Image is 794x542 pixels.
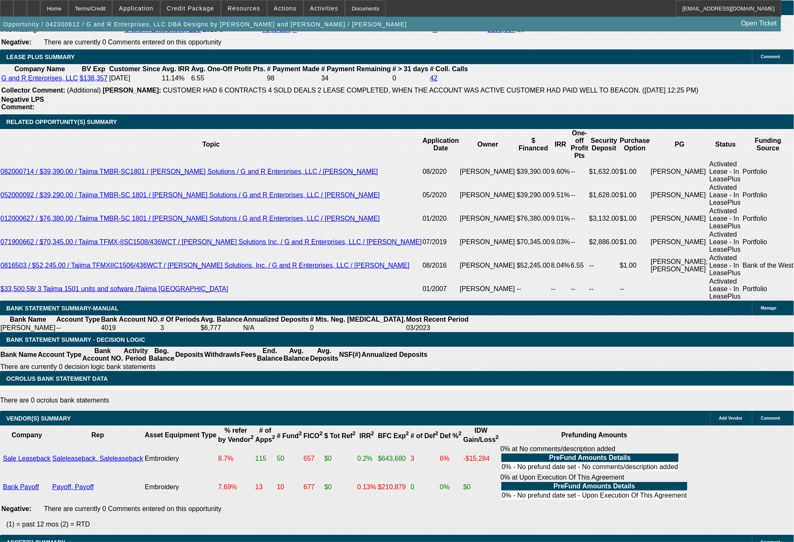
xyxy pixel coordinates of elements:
b: Rep [91,431,104,439]
td: 0% [439,473,462,501]
th: Bank Account NO. [100,315,160,324]
span: OCROLUS BANK STATEMENT DATA [6,375,108,382]
td: 115 [255,445,275,472]
td: $76,380.00 [516,207,550,230]
td: 0 [392,74,429,83]
button: Actions [267,0,303,16]
b: # Fund [277,432,302,439]
b: Asset Equipment Type [145,431,216,439]
td: 03/2023 [406,324,469,332]
span: Comment [761,416,780,421]
td: Activated Lease - In LeasePlus [709,160,742,183]
span: RELATED OPPORTUNITY(S) SUMMARY [6,119,117,125]
th: Account Type [37,347,82,363]
td: -- [516,277,550,301]
sup: 2 [251,434,254,441]
td: $1.00 [619,160,650,183]
b: # Coll. Calls [430,65,468,72]
td: 677 [303,473,323,501]
b: $ Tot Ref [324,432,356,439]
td: $643,680 [378,445,409,472]
a: $33,500.58/ 3 Tajima 1501 units and sofware /Tajima [GEOGRAPHIC_DATA] [0,285,228,292]
b: # of Apps [255,427,275,443]
a: Bank Payoff [3,483,39,490]
td: N/A [243,324,309,332]
b: Avg. IRR [162,65,190,72]
td: -- [570,277,589,301]
td: $6,777 [200,324,243,332]
th: Fees [241,347,257,363]
td: -- [56,324,101,332]
span: VENDOR(S) SUMMARY [6,415,71,422]
th: Funding Source [742,129,794,160]
b: Def % [440,432,462,439]
td: 6.55 [570,254,589,277]
th: Account Type [56,315,101,324]
th: NSF(#) [339,347,361,363]
td: [PERSON_NAME]; [PERSON_NAME] [650,254,709,277]
a: G and R Enterprises, LLC [1,75,78,82]
span: Comment [761,54,780,59]
td: 01/2007 [422,277,460,301]
b: Avg. One-Off Ptofit Pts. [191,65,265,72]
td: Portfolio [742,207,794,230]
sup: 2 [459,431,462,437]
sup: 2 [299,431,302,437]
th: Beg. Balance [148,347,175,363]
th: PG [650,129,709,160]
td: [PERSON_NAME] [460,230,516,254]
th: # Mts. Neg. [MEDICAL_DATA]. [310,315,406,324]
td: [DATE] [109,74,161,83]
b: Negative: [1,39,31,46]
td: 05/2020 [422,183,460,207]
td: $0 [463,473,499,501]
span: Credit Package [167,5,214,12]
a: 071900662 / $70,345.00 / Tajima TFMX-IISC1508/436WCT / [PERSON_NAME] Solutions Inc. / G and R Ent... [0,238,422,245]
b: # > 31 days [393,65,429,72]
div: 0% at No comments/description added [501,445,689,472]
b: Company Name [14,65,65,72]
td: [PERSON_NAME] [650,230,709,254]
td: 3 [410,445,439,472]
td: $1.00 [619,230,650,254]
td: Activated Lease - In LeasePlus [709,230,742,254]
th: One-off Profit Pts [570,129,589,160]
b: Collector Comment: [1,87,65,94]
th: Purchase Option [619,129,650,160]
td: [PERSON_NAME] [650,160,709,183]
td: Activated Lease - In LeasePlus [709,254,742,277]
td: Portfolio [742,277,794,301]
a: $138,357 [80,75,108,82]
td: $70,345.00 [516,230,550,254]
td: Portfolio [742,230,794,254]
th: # Of Periods [160,315,200,324]
th: Withdrawls [204,347,240,363]
td: [PERSON_NAME] [650,207,709,230]
td: 6.55 [191,74,266,83]
span: (Additional) [67,87,101,94]
p: (1) = past 12 mos (2) = RTD [6,521,794,528]
th: End. Balance [257,347,283,363]
td: $0 [324,445,356,472]
td: [PERSON_NAME] [460,207,516,230]
th: Security Deposit [589,129,619,160]
td: $39,290.00 [516,183,550,207]
td: 657 [303,445,323,472]
span: Add Vendor [719,416,743,421]
b: IDW Gain/Loss [463,427,499,443]
td: Activated Lease - In LeasePlus [709,207,742,230]
sup: 2 [406,431,409,437]
th: Status [709,129,742,160]
td: $0 [324,473,356,501]
td: $39,390.00 [516,160,550,183]
td: -- [589,254,619,277]
td: 7.69% [218,473,254,501]
b: Company [11,431,42,439]
td: Portfolio [742,160,794,183]
th: Owner [460,129,516,160]
th: Avg. Balance [200,315,243,324]
a: 42 [430,75,438,82]
td: $1,628.00 [589,183,619,207]
b: IRR [360,432,374,439]
th: Application Date [422,129,460,160]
